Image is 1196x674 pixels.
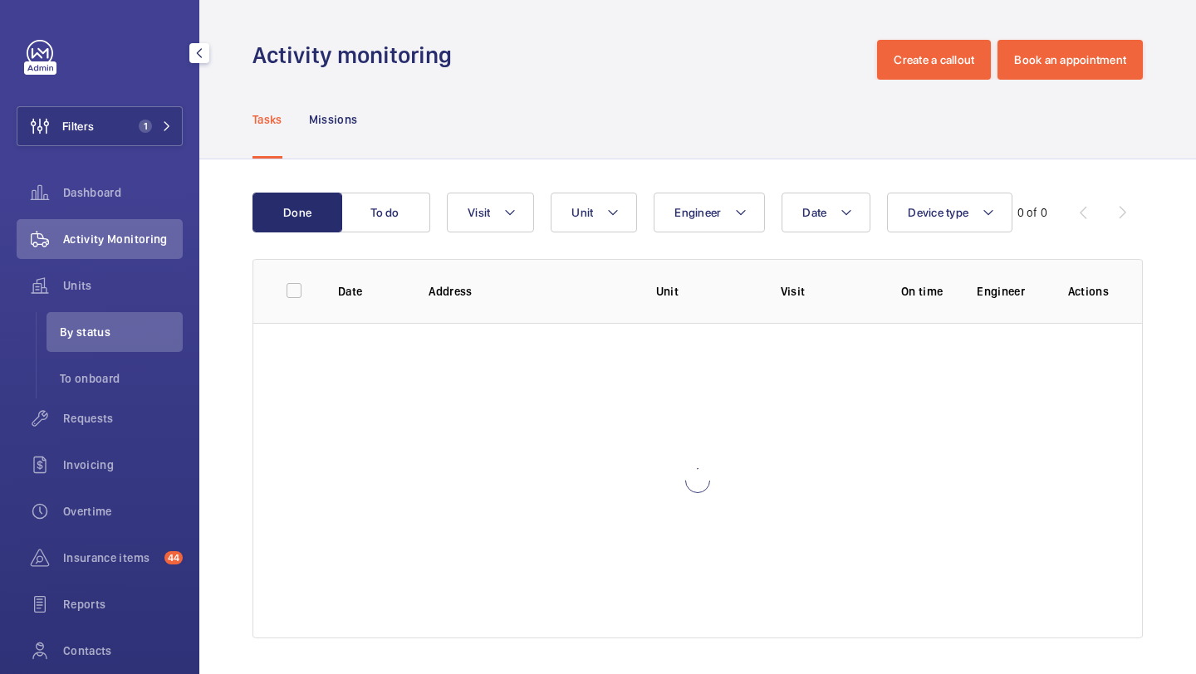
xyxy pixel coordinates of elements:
[63,503,183,520] span: Overtime
[877,40,991,80] button: Create a callout
[654,193,765,232] button: Engineer
[63,277,183,294] span: Units
[63,457,183,473] span: Invoicing
[60,370,183,387] span: To onboard
[674,206,721,219] span: Engineer
[447,193,534,232] button: Visit
[60,324,183,340] span: By status
[571,206,593,219] span: Unit
[781,283,868,300] p: Visit
[62,118,94,134] span: Filters
[341,193,430,232] button: To do
[63,549,158,566] span: Insurance items
[309,111,358,128] p: Missions
[887,193,1012,232] button: Device type
[551,193,637,232] button: Unit
[164,551,183,564] span: 44
[894,283,950,300] p: On time
[1068,283,1109,300] p: Actions
[63,596,183,613] span: Reports
[429,283,629,300] p: Address
[17,106,183,146] button: Filters1
[338,283,402,300] p: Date
[252,40,462,71] h1: Activity monitoring
[468,206,490,219] span: Visit
[997,40,1143,80] button: Book an appointment
[1017,204,1047,221] div: 0 of 0
[63,231,183,247] span: Activity Monitoring
[252,111,282,128] p: Tasks
[63,184,183,201] span: Dashboard
[802,206,826,219] span: Date
[656,283,754,300] p: Unit
[63,410,183,427] span: Requests
[977,283,1041,300] p: Engineer
[139,120,152,133] span: 1
[63,642,183,659] span: Contacts
[908,206,968,219] span: Device type
[782,193,870,232] button: Date
[252,193,342,232] button: Done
